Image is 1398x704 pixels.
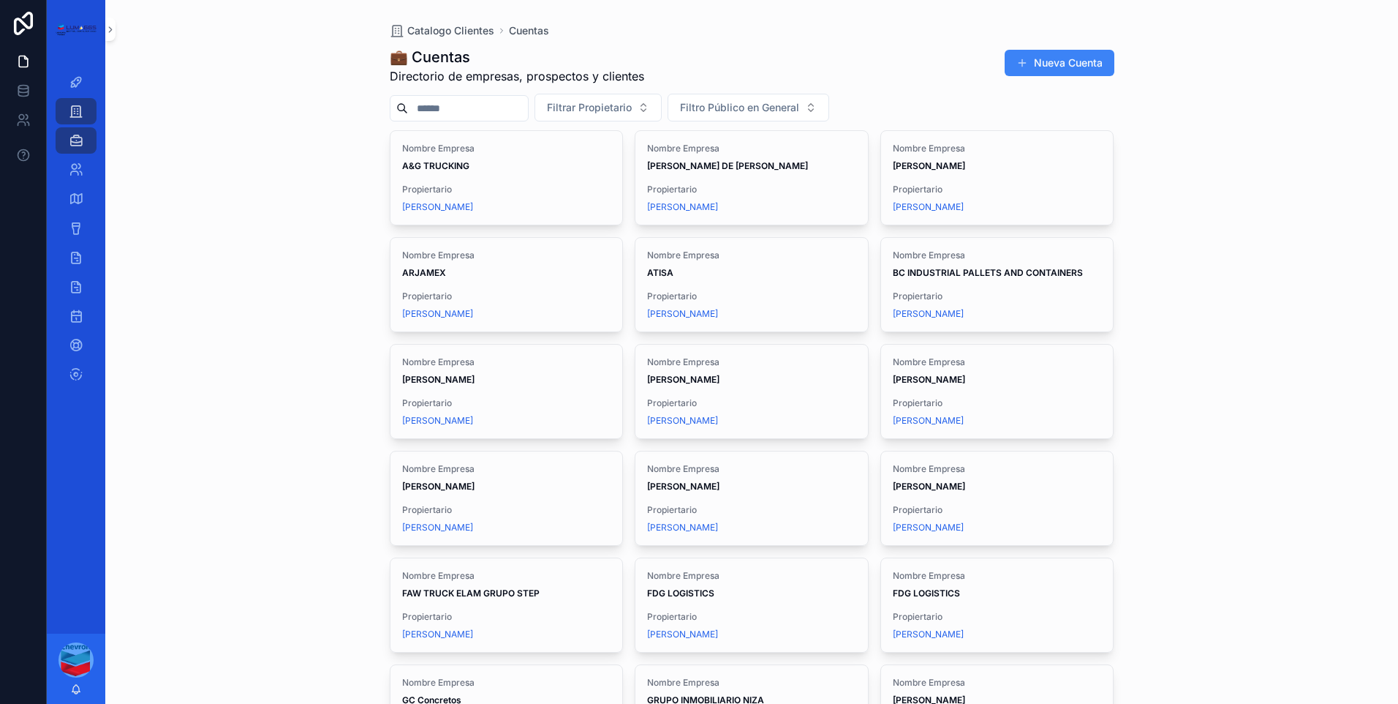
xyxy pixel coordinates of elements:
[647,611,856,623] span: Propiertario
[390,130,624,225] a: Nombre EmpresaA&G TRUCKINGPropiertario[PERSON_NAME]
[402,588,540,599] strong: FAW TRUCK ELAM GRUPO STEP
[893,481,965,492] strong: [PERSON_NAME]
[880,451,1114,546] a: Nombre Empresa[PERSON_NAME]Propiertario[PERSON_NAME]
[402,143,611,154] span: Nombre Empresa
[635,344,869,439] a: Nombre Empresa[PERSON_NAME]Propiertario[PERSON_NAME]
[402,374,475,385] strong: [PERSON_NAME]
[647,267,673,278] strong: ATISA
[402,611,611,623] span: Propiertario
[647,463,856,475] span: Nombre Empresa
[402,677,611,689] span: Nombre Empresa
[893,397,1102,409] span: Propiertario
[893,308,964,320] a: [PERSON_NAME]
[647,588,714,599] strong: FDG LOGISTICS
[893,415,964,427] a: [PERSON_NAME]
[402,570,611,582] span: Nombre Empresa
[893,201,964,213] a: [PERSON_NAME]
[402,629,473,640] a: [PERSON_NAME]
[47,59,105,407] div: Contenido desplazable
[390,23,494,38] a: Catalogo Clientes
[402,201,473,213] a: [PERSON_NAME]
[647,522,718,533] a: [PERSON_NAME]
[680,100,799,115] span: Filtro Público en General
[893,629,964,640] a: [PERSON_NAME]
[390,237,624,332] a: Nombre EmpresaARJAMEXPropiertario[PERSON_NAME]
[402,481,475,492] strong: [PERSON_NAME]
[390,344,624,439] a: Nombre Empresa[PERSON_NAME]Propiertario[PERSON_NAME]
[893,504,1102,516] span: Propiertario
[647,291,856,302] span: Propiertario
[402,267,446,278] strong: ARJAMEX
[547,100,632,115] span: Filtrar Propietario
[635,130,869,225] a: Nombre Empresa[PERSON_NAME] DE [PERSON_NAME]Propiertario[PERSON_NAME]
[893,677,1102,689] span: Nombre Empresa
[647,629,718,640] a: [PERSON_NAME]
[56,23,97,36] img: App logo
[880,130,1114,225] a: Nombre Empresa[PERSON_NAME]Propiertario[PERSON_NAME]
[893,570,1102,582] span: Nombre Empresa
[390,67,644,85] span: Directorio de empresas, prospectos y clientes
[668,94,829,121] button: Seleccionar botón
[402,308,473,320] a: [PERSON_NAME]
[402,184,611,195] span: Propiertario
[402,463,611,475] span: Nombre Empresa
[1034,56,1103,70] font: Nueva Cuenta
[402,415,473,427] a: [PERSON_NAME]
[893,611,1102,623] span: Propiertario
[647,250,856,261] span: Nombre Empresa
[534,94,662,121] button: Seleccionar botón
[647,184,856,195] span: Propiertario
[390,47,644,67] h1: 💼 Cuentas
[1005,50,1114,76] button: Nueva Cuenta
[647,201,718,213] a: [PERSON_NAME]
[893,250,1102,261] span: Nombre Empresa
[647,143,856,154] span: Nombre Empresa
[647,356,856,368] span: Nombre Empresa
[407,23,494,38] span: Catalogo Clientes
[635,451,869,546] a: Nombre Empresa[PERSON_NAME]Propiertario[PERSON_NAME]
[647,677,856,689] span: Nombre Empresa
[893,522,964,533] a: [PERSON_NAME]
[880,237,1114,332] a: Nombre EmpresaBC INDUSTRIAL PALLETS AND CONTAINERSPropiertario[PERSON_NAME]
[893,291,1102,302] span: Propiertario
[402,397,611,409] span: Propiertario
[635,237,869,332] a: Nombre EmpresaATISAPropiertario[PERSON_NAME]
[402,250,611,261] span: Nombre Empresa
[647,570,856,582] span: Nombre Empresa
[402,522,473,533] a: [PERSON_NAME]
[893,356,1102,368] span: Nombre Empresa
[893,160,965,171] strong: [PERSON_NAME]
[402,160,469,171] strong: A&G TRUCKING
[893,184,1102,195] span: Propiertario
[647,160,808,171] strong: [PERSON_NAME] DE [PERSON_NAME]
[880,558,1114,653] a: Nombre EmpresaFDG LOGISTICSPropiertario[PERSON_NAME]
[647,397,856,409] span: Propiertario
[635,558,869,653] a: Nombre EmpresaFDG LOGISTICSPropiertario[PERSON_NAME]
[647,481,719,492] strong: [PERSON_NAME]
[893,588,960,599] strong: FDG LOGISTICS
[647,415,718,427] a: [PERSON_NAME]
[402,504,611,516] span: Propiertario
[893,267,1083,278] strong: BC INDUSTRIAL PALLETS AND CONTAINERS
[647,374,719,385] strong: [PERSON_NAME]
[647,504,856,516] span: Propiertario
[509,23,549,38] a: Cuentas
[647,308,718,320] a: [PERSON_NAME]
[880,344,1114,439] a: Nombre Empresa[PERSON_NAME]Propiertario[PERSON_NAME]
